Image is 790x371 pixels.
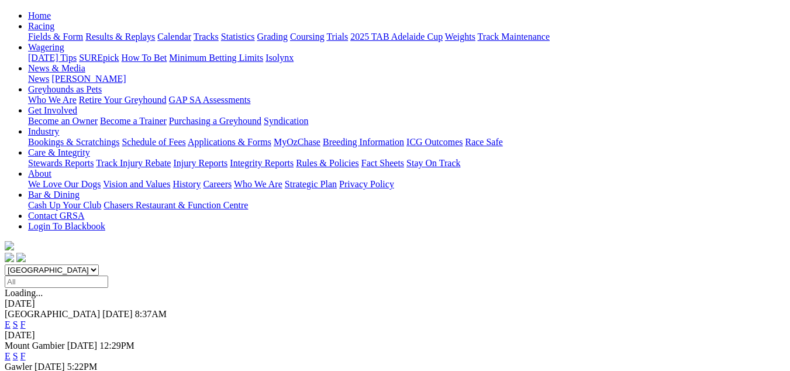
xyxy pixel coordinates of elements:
[203,179,232,189] a: Careers
[290,32,325,42] a: Coursing
[96,158,171,168] a: Track Injury Rebate
[234,179,282,189] a: Who We Are
[28,95,785,105] div: Greyhounds as Pets
[257,32,288,42] a: Grading
[135,309,167,319] span: 8:37AM
[194,32,219,42] a: Tracks
[28,53,77,63] a: [DATE] Tips
[173,179,201,189] a: History
[103,179,170,189] a: Vision and Values
[13,351,18,361] a: S
[51,74,126,84] a: [PERSON_NAME]
[28,32,785,42] div: Racing
[28,32,83,42] a: Fields & Form
[28,84,102,94] a: Greyhounds as Pets
[5,253,14,262] img: facebook.svg
[5,241,14,250] img: logo-grsa-white.png
[169,53,263,63] a: Minimum Betting Limits
[28,179,785,190] div: About
[350,32,443,42] a: 2025 TAB Adelaide Cup
[323,137,404,147] a: Breeding Information
[28,211,84,221] a: Contact GRSA
[28,116,98,126] a: Become an Owner
[326,32,348,42] a: Trials
[5,341,65,351] span: Mount Gambier
[465,137,502,147] a: Race Safe
[5,309,100,319] span: [GEOGRAPHIC_DATA]
[173,158,227,168] a: Injury Reports
[361,158,404,168] a: Fact Sheets
[67,341,98,351] span: [DATE]
[28,126,59,136] a: Industry
[20,351,26,361] a: F
[28,11,51,20] a: Home
[28,42,64,52] a: Wagering
[122,53,167,63] a: How To Bet
[28,137,785,147] div: Industry
[445,32,475,42] a: Weights
[79,95,167,105] a: Retire Your Greyhound
[85,32,155,42] a: Results & Replays
[16,253,26,262] img: twitter.svg
[188,137,271,147] a: Applications & Forms
[122,137,185,147] a: Schedule of Fees
[339,179,394,189] a: Privacy Policy
[478,32,550,42] a: Track Maintenance
[264,116,308,126] a: Syndication
[28,63,85,73] a: News & Media
[79,53,119,63] a: SUREpick
[28,95,77,105] a: Who We Are
[28,200,785,211] div: Bar & Dining
[5,288,43,298] span: Loading...
[28,169,51,178] a: About
[221,32,255,42] a: Statistics
[28,200,101,210] a: Cash Up Your Club
[285,179,337,189] a: Strategic Plan
[28,105,77,115] a: Get Involved
[5,351,11,361] a: E
[28,179,101,189] a: We Love Our Dogs
[104,200,248,210] a: Chasers Restaurant & Function Centre
[13,320,18,329] a: S
[157,32,191,42] a: Calendar
[100,116,167,126] a: Become a Trainer
[274,137,320,147] a: MyOzChase
[28,21,54,31] a: Racing
[5,320,11,329] a: E
[28,221,105,231] a: Login To Blackbook
[265,53,294,63] a: Isolynx
[5,276,108,288] input: Select date
[28,116,785,126] div: Get Involved
[296,158,359,168] a: Rules & Policies
[169,116,261,126] a: Purchasing a Greyhound
[169,95,251,105] a: GAP SA Assessments
[28,137,119,147] a: Bookings & Scratchings
[406,158,460,168] a: Stay On Track
[5,298,785,309] div: [DATE]
[406,137,463,147] a: ICG Outcomes
[20,320,26,329] a: F
[102,309,133,319] span: [DATE]
[28,158,785,169] div: Care & Integrity
[99,341,134,351] span: 12:29PM
[28,74,49,84] a: News
[28,53,785,63] div: Wagering
[28,74,785,84] div: News & Media
[230,158,294,168] a: Integrity Reports
[28,158,94,168] a: Stewards Reports
[28,190,80,200] a: Bar & Dining
[5,330,785,341] div: [DATE]
[28,147,90,157] a: Care & Integrity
